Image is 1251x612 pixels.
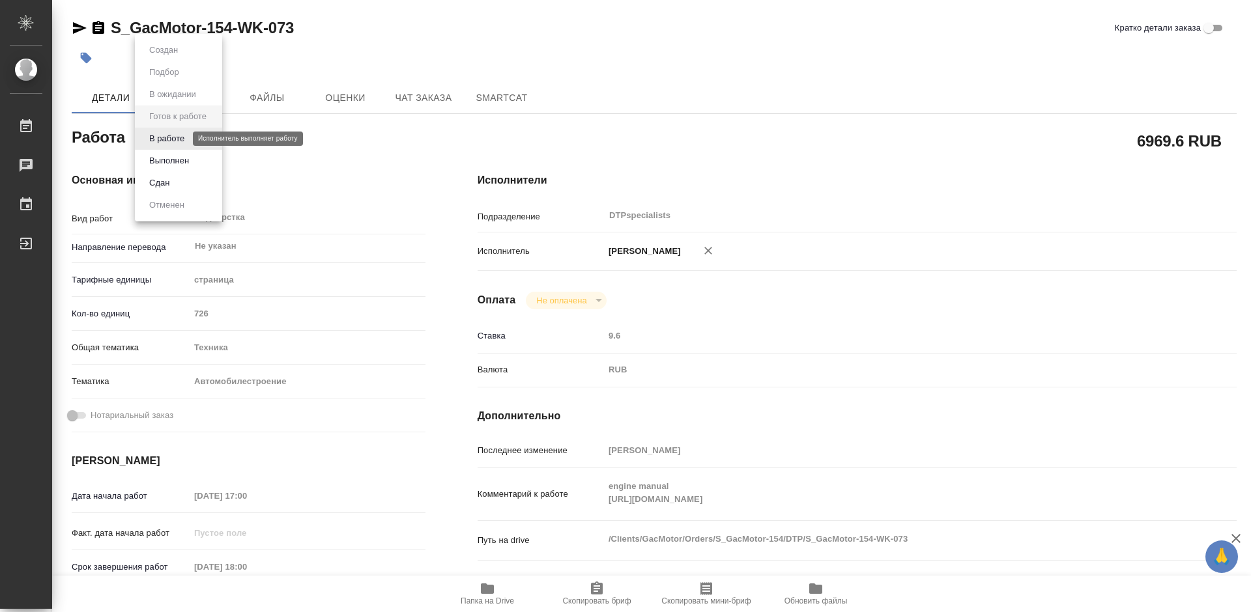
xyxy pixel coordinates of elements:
button: Отменен [145,198,188,212]
button: Создан [145,43,182,57]
button: Выполнен [145,154,193,168]
button: Готов к работе [145,109,210,124]
button: Сдан [145,176,173,190]
button: В работе [145,132,188,146]
button: Подбор [145,65,183,79]
button: В ожидании [145,87,200,102]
